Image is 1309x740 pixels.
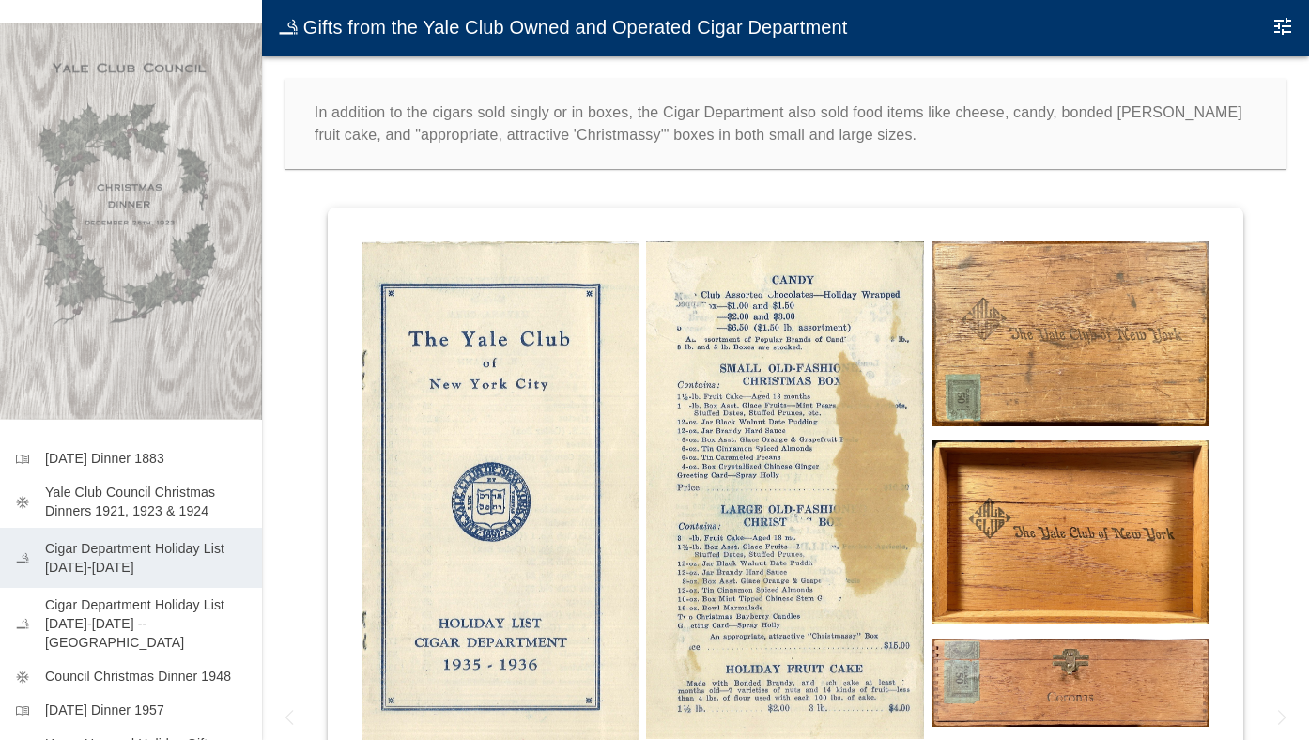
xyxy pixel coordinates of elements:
[277,17,300,39] span: smoking_rooms
[15,495,30,510] span: mode_cool
[15,551,30,566] span: smoking_rooms
[15,670,30,685] span: mode_cool
[932,440,1209,624] img: Gallery image 4
[932,241,1209,426] img: The Club currently owns two of the original cigar boxes sold at the Club's cigar counters. This b...
[45,667,247,686] p: Council Christmas Dinner 1948
[45,449,247,468] p: [DATE] Dinner 1883
[45,539,247,577] p: Cigar Department Holiday List [DATE]-[DATE]
[45,595,247,652] p: Cigar Department Holiday List [DATE]-[DATE] -- [GEOGRAPHIC_DATA]
[315,101,1256,146] p: In addition to the cigars sold singly or in boxes, the Cigar Department also sold food items like...
[15,617,30,632] span: smoking_rooms
[932,639,1209,727] img: In 1935, a box of 25 Romeo y Julieta Coronas de Luxe, imported from Havana, Cuba, cost members $1...
[45,483,247,520] p: Yale Club Council Christmas Dinners 1921, 1923 & 1924
[15,703,30,718] span: menu_book
[303,18,848,37] h6: Gifts from the Yale Club Owned and Operated Cigar Department
[1264,8,1301,45] button: Edit Moment
[45,701,247,719] p: [DATE] Dinner 1957
[15,452,30,467] span: menu_book
[646,241,924,739] img: Unfortunately, not all of the text is visible on the back of this gift list. At some point it had...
